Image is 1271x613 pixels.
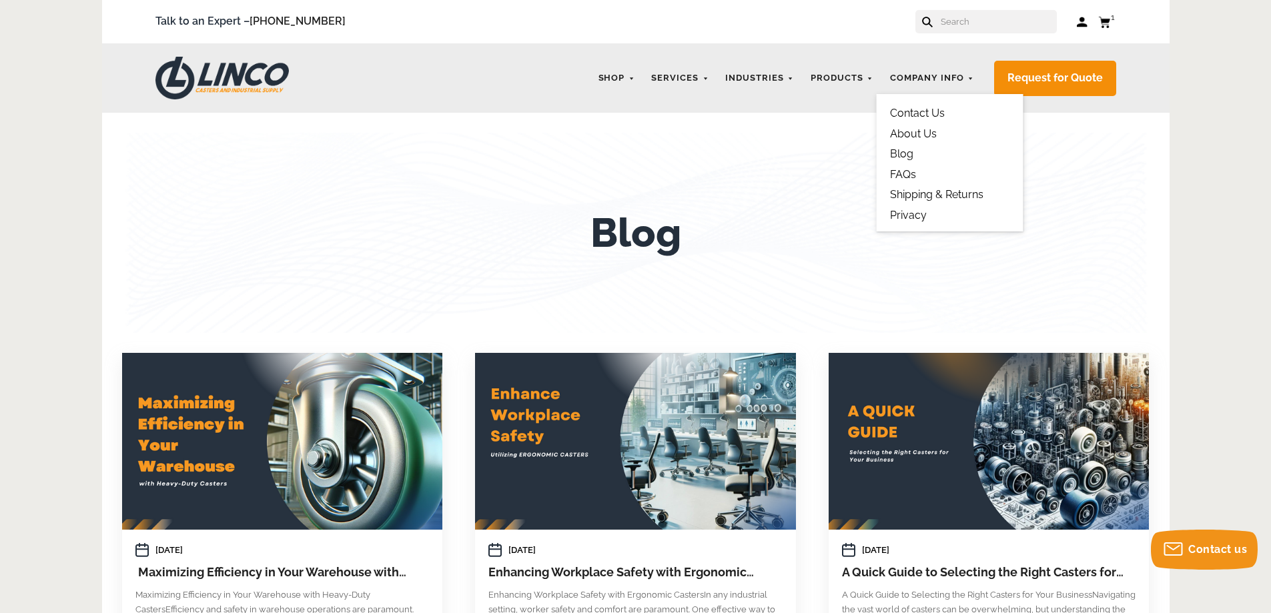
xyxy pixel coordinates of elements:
span: [DATE] [155,543,183,558]
a: ​ Maximizing Efficiency in Your Warehouse with Heavy-Duty Casters [135,565,406,596]
a: Blog [890,147,913,160]
a: A Quick Guide to Selecting the Right Casters for Your Business [842,565,1124,596]
a: Industries [719,65,801,91]
a: About Us [890,127,937,140]
a: Privacy [890,209,927,221]
a: Request for Quote [994,61,1116,96]
span: 1 [1111,12,1115,22]
button: Contact us [1151,530,1258,570]
a: Log in [1077,15,1088,29]
span: [DATE] [862,543,889,558]
span: Talk to an Expert – [155,13,346,31]
a: Shipping & Returns [890,188,983,201]
span: Contact us [1188,543,1247,556]
a: FAQs [890,168,916,181]
a: Contact Us [890,107,945,119]
a: A Quick Guide to Selecting the Right Casters for Your Business [829,353,1149,529]
a: Services [645,65,715,91]
span: [DATE] [508,543,536,558]
h1: Blog [590,209,681,256]
a: Shop [592,65,642,91]
a: 1 [1098,13,1116,30]
a: Enhancing Workplace Safety with Ergonomic Casters [475,353,795,529]
a: Products [804,65,880,91]
a: Enhancing Workplace Safety with Ergonomic Casters [488,565,754,596]
a: [PHONE_NUMBER] [250,15,346,27]
a: Company Info [883,65,981,91]
img: LINCO CASTERS & INDUSTRIAL SUPPLY [155,57,289,99]
a: ​ Maximizing Efficiency in Your Warehouse with Heavy-Duty Casters [122,353,442,529]
input: Search [939,10,1057,33]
